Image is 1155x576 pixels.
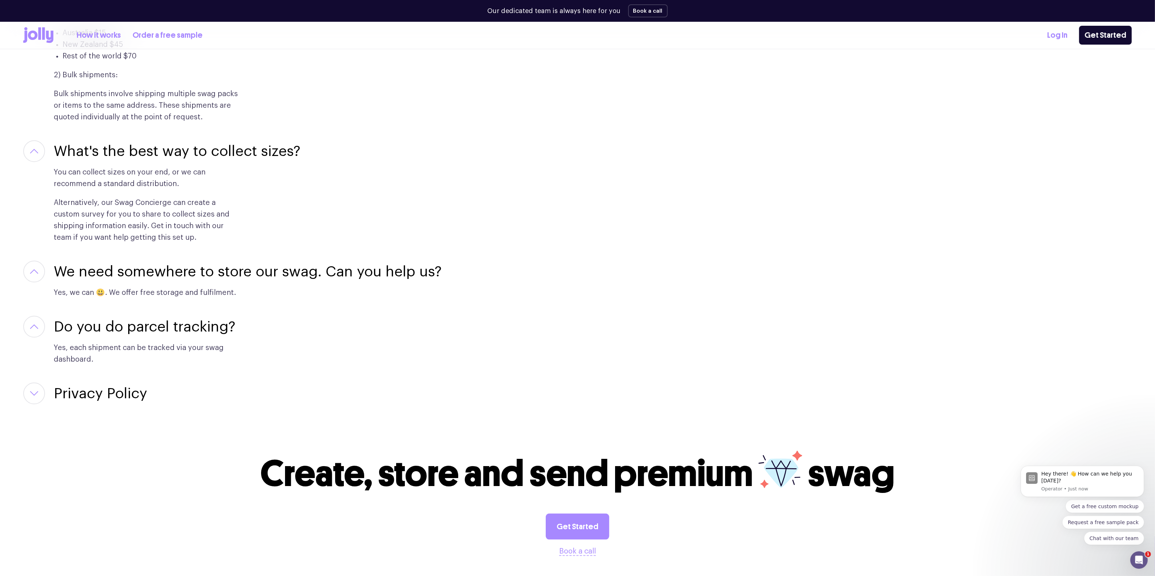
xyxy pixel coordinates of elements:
[77,29,121,41] a: How it works
[808,452,895,495] span: swag
[54,166,240,190] p: You can collect sizes on your end, or we can recommend a standard distribution.
[133,29,203,41] a: Order a free sample
[54,261,442,283] button: We need somewhere to store our swag. Can you help us?
[1130,551,1148,569] iframe: Intercom live chat
[1047,29,1067,41] a: Log In
[54,140,300,162] button: What's the best way to collect sizes?
[54,316,235,338] button: Do you do parcel tracking?
[54,383,147,404] button: Privacy Policy
[546,514,609,540] a: Get Started
[62,50,240,62] li: Rest of the world $70
[54,88,240,123] p: Bulk shipments involve shipping multiple swag packs or items to the same address. These shipments...
[54,69,240,81] p: 2) Bulk shipments:
[1145,551,1151,557] span: 1
[1079,26,1132,45] a: Get Started
[628,4,668,17] button: Book a call
[260,452,753,495] span: Create, store and send premium
[488,6,621,16] p: Our dedicated team is always here for you
[559,546,596,557] button: Book a call
[54,197,240,243] p: Alternatively, our Swag Concierge can create a custom survey for you to share to collect sizes an...
[54,287,240,299] p: Yes, we can 😃. We offer free storage and fulfilment.
[1010,409,1155,556] iframe: Intercom notifications message
[54,342,240,365] p: Yes, each shipment can be tracked via your swag dashboard.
